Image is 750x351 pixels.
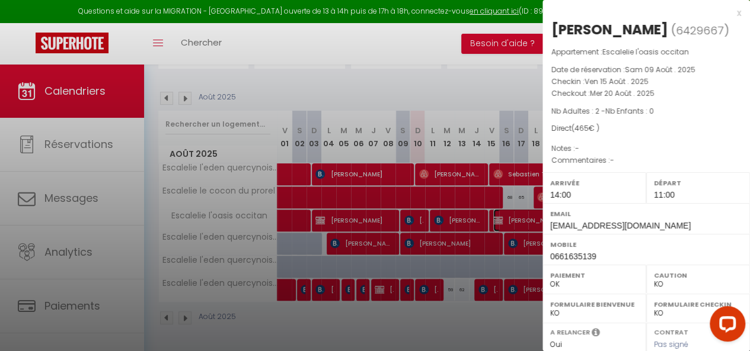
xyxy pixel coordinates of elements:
p: Notes : [551,143,741,154]
span: Mer 20 Août . 2025 [590,88,655,98]
span: Nb Adultes : 2 - [551,106,654,116]
span: 465 [575,123,589,133]
span: 0661635139 [550,252,596,261]
span: [EMAIL_ADDRESS][DOMAIN_NAME] [550,221,691,230]
p: Date de réservation : [551,64,741,76]
p: Checkin : [551,76,741,88]
p: Checkout : [551,88,741,99]
label: Formulaire Bienvenue [550,298,639,310]
span: Nb Enfants : 0 [605,106,654,116]
label: Caution [654,269,742,281]
span: Pas signé [654,339,688,349]
span: ( € ) [572,123,599,133]
label: Formulaire Checkin [654,298,742,310]
span: Ven 15 Août . 2025 [585,76,649,86]
span: - [575,143,579,153]
span: ( ) [671,22,729,38]
span: - [610,155,614,165]
div: [PERSON_NAME] [551,20,668,39]
i: Sélectionner OUI si vous souhaiter envoyer les séquences de messages post-checkout [592,327,600,340]
label: Arrivée [550,177,639,189]
span: Sam 09 Août . 2025 [625,65,695,75]
span: 11:00 [654,190,675,199]
div: x [542,6,741,20]
p: Appartement : [551,46,741,58]
iframe: LiveChat chat widget [700,301,750,351]
p: Commentaires : [551,154,741,166]
label: Contrat [654,327,688,335]
div: Direct [551,123,741,134]
label: A relancer [550,327,590,337]
label: Email [550,208,742,220]
span: Escalelie l'oasis occitan [602,47,689,57]
span: 6429667 [676,23,724,38]
span: 14:00 [550,190,571,199]
label: Paiement [550,269,639,281]
label: Mobile [550,239,742,250]
label: Départ [654,177,742,189]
